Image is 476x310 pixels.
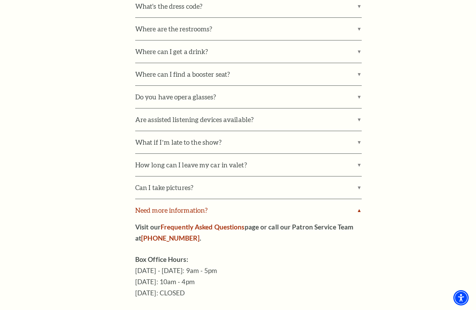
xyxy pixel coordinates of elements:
label: Where can I get a drink? [135,40,362,63]
a: call 817-212-4280 [141,234,199,242]
label: Where are the restrooms? [135,18,362,40]
strong: Visit our page or call our Patron Service Team at . [135,223,353,242]
label: Can I take pictures? [135,176,362,199]
label: Do you have opera glasses? [135,86,362,108]
label: Where can I find a booster seat? [135,63,362,85]
p: [DATE] - [DATE]: 9am - 5pm [DATE]: 10am - 4pm [DATE]: CLOSED [135,254,362,298]
label: What if I’m late to the show? [135,131,362,153]
div: Accessibility Menu [453,290,469,305]
label: How long can I leave my car in valet? [135,154,362,176]
label: Need more information? [135,199,362,221]
a: Frequently Asked Questions [161,223,245,231]
label: Are assisted listening devices available? [135,108,362,131]
strong: Box Office Hours: [135,255,188,263]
